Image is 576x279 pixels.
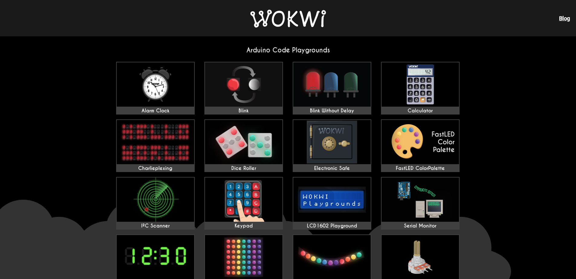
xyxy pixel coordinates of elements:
[116,119,195,172] a: Charlieplexing
[293,178,371,222] img: LCD1602 Playground
[117,108,194,114] div: Alarm Clock
[204,62,283,115] a: Blink
[117,178,194,222] img: I²C Scanner
[382,223,459,229] div: Serial Monitor
[116,177,195,230] a: I²C Scanner
[205,62,282,107] img: Blink
[117,120,194,164] img: Charlieplexing
[382,165,459,171] div: FastLED ColorPalette
[559,15,570,22] a: Blog
[293,108,371,114] div: Blink Without Delay
[381,62,460,115] a: Calculator
[205,178,282,222] img: Keypad
[293,119,371,172] a: Electronic Safe
[381,119,460,172] a: FastLED ColorPalette
[205,120,282,164] img: Dice Roller
[293,165,371,171] div: Electronic Safe
[382,120,459,164] img: FastLED ColorPalette
[381,177,460,230] a: Serial Monitor
[382,62,459,107] img: Calculator
[205,223,282,229] div: Keypad
[204,177,283,230] a: Keypad
[250,10,326,28] img: Wokwi
[205,165,282,171] div: Dice Roller
[117,62,194,107] img: Alarm Clock
[382,108,459,114] div: Calculator
[117,223,194,229] div: I²C Scanner
[293,120,371,164] img: Electronic Safe
[382,178,459,222] img: Serial Monitor
[117,165,194,171] div: Charlieplexing
[204,119,283,172] a: Dice Roller
[293,223,371,229] div: LCD1602 Playground
[205,108,282,114] div: Blink
[293,62,371,107] img: Blink Without Delay
[293,62,371,115] a: Blink Without Delay
[111,46,465,54] h2: Arduino Code Playgrounds
[293,177,371,230] a: LCD1602 Playground
[116,62,195,115] a: Alarm Clock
